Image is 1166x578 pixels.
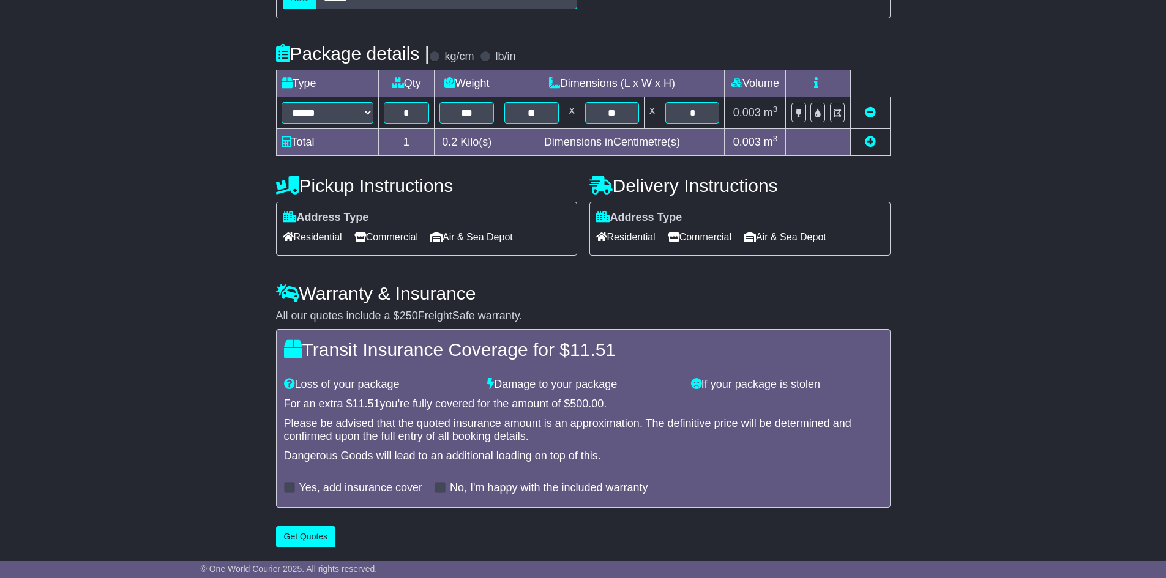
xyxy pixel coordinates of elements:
[570,398,604,410] span: 500.00
[685,378,889,391] div: If your package is stolen
[564,97,580,129] td: x
[276,129,378,156] td: Total
[764,106,778,119] span: m
[284,339,883,360] h4: Transit Insurance Coverage for $
[570,339,616,360] span: 11.51
[499,129,725,156] td: Dimensions in Centimetre(s)
[283,228,342,246] span: Residential
[283,211,369,224] label: Address Type
[201,564,378,574] span: © One World Courier 2025. All rights reserved.
[442,136,457,148] span: 0.2
[276,176,577,196] h4: Pickup Instructions
[764,136,778,148] span: m
[378,129,435,156] td: 1
[596,211,682,224] label: Address Type
[645,97,660,129] td: x
[284,417,883,443] div: Please be advised that the quoted insurance amount is an approximation. The definitive price will...
[430,228,513,246] span: Air & Sea Depot
[589,176,891,196] h4: Delivery Instructions
[450,481,648,495] label: No, I'm happy with the included warranty
[865,136,876,148] a: Add new item
[378,70,435,97] td: Qty
[284,398,883,411] div: For an extra $ you're fully covered for the amount of $ .
[865,106,876,119] a: Remove this item
[773,134,778,143] sup: 3
[276,43,430,64] h4: Package details |
[354,228,418,246] span: Commercial
[435,129,499,156] td: Kilo(s)
[400,309,418,322] span: 250
[276,526,336,547] button: Get Quotes
[733,136,761,148] span: 0.003
[299,481,422,495] label: Yes, add insurance cover
[668,228,731,246] span: Commercial
[744,228,826,246] span: Air & Sea Depot
[725,70,786,97] td: Volume
[353,398,380,410] span: 11.51
[495,50,515,64] label: lb/in
[444,50,474,64] label: kg/cm
[481,378,685,391] div: Damage to your package
[733,106,761,119] span: 0.003
[499,70,725,97] td: Dimensions (L x W x H)
[596,228,656,246] span: Residential
[435,70,499,97] td: Weight
[276,283,891,303] h4: Warranty & Insurance
[773,105,778,114] sup: 3
[278,378,482,391] div: Loss of your package
[284,450,883,463] div: Dangerous Goods will lead to an additional loading on top of this.
[276,70,378,97] td: Type
[276,309,891,323] div: All our quotes include a $ FreightSafe warranty.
